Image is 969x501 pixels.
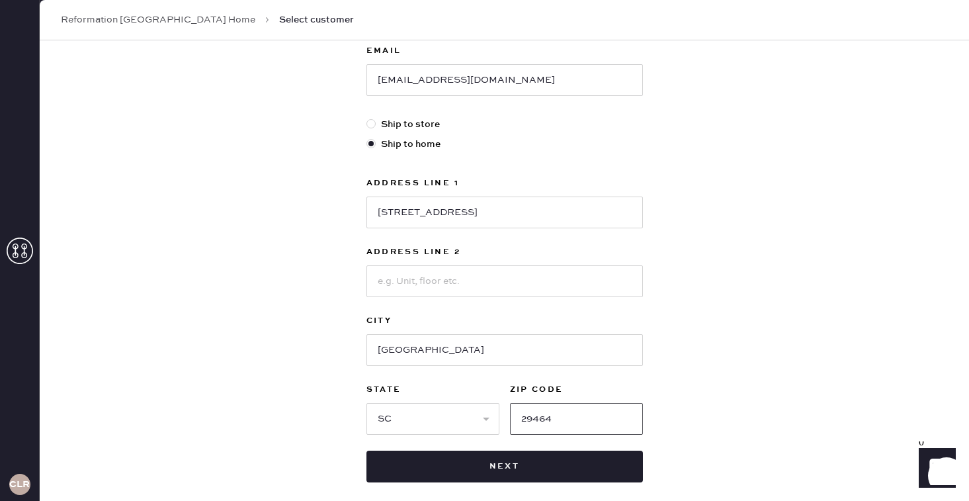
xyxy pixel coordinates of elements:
[366,382,499,398] label: State
[366,334,643,366] input: e.g New York
[366,451,643,482] button: Next
[366,64,643,96] input: e.g. john@doe.com
[366,175,643,191] label: Address Line 1
[366,43,643,59] label: Email
[9,480,30,489] h3: CLR
[366,137,643,152] label: Ship to home
[366,117,643,132] label: Ship to store
[366,313,643,329] label: City
[510,382,643,398] label: ZIP Code
[366,265,643,297] input: e.g. Unit, floor etc.
[279,13,354,26] span: Select customer
[366,244,643,260] label: Address Line 2
[61,13,255,26] a: Reformation [GEOGRAPHIC_DATA] Home
[906,441,963,498] iframe: Front Chat
[510,403,643,435] input: e.g 100134
[366,197,643,228] input: e.g. Street address, P.O. box etc.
